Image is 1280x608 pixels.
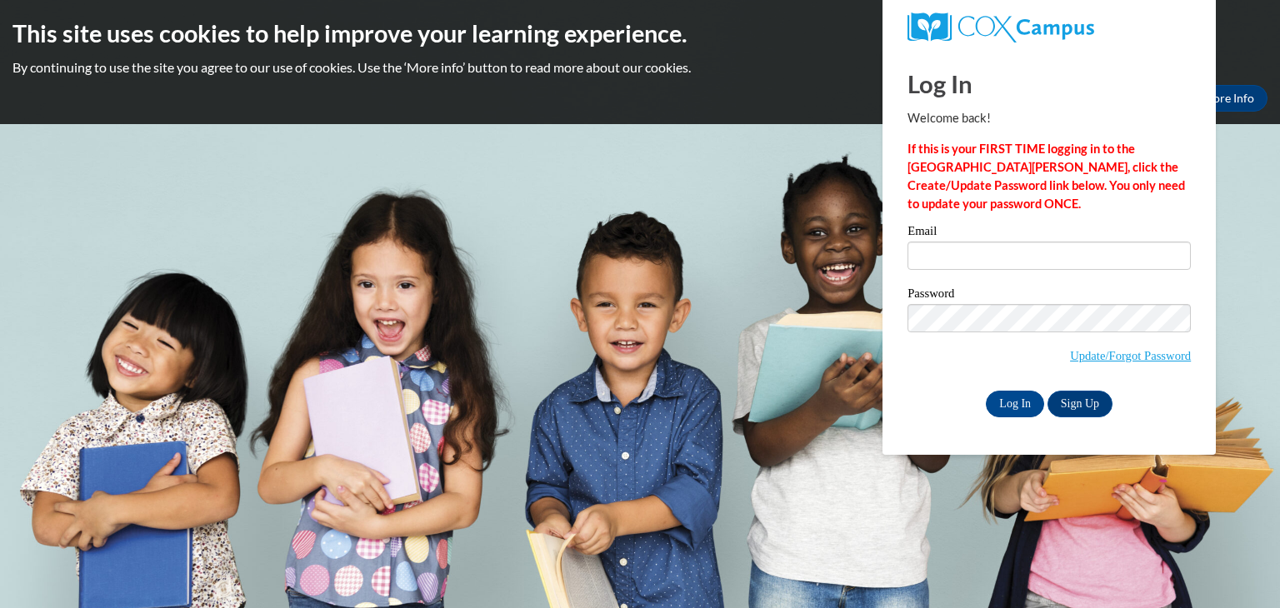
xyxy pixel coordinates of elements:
a: More Info [1189,85,1267,112]
label: Email [907,225,1191,242]
strong: If this is your FIRST TIME logging in to the [GEOGRAPHIC_DATA][PERSON_NAME], click the Create/Upd... [907,142,1185,211]
h1: Log In [907,67,1191,101]
h2: This site uses cookies to help improve your learning experience. [12,17,1267,50]
label: Password [907,287,1191,304]
a: COX Campus [907,12,1191,42]
input: Log In [986,391,1044,417]
a: Update/Forgot Password [1070,349,1191,362]
p: By continuing to use the site you agree to our use of cookies. Use the ‘More info’ button to read... [12,58,1267,77]
p: Welcome back! [907,109,1191,127]
a: Sign Up [1047,391,1112,417]
img: COX Campus [907,12,1094,42]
